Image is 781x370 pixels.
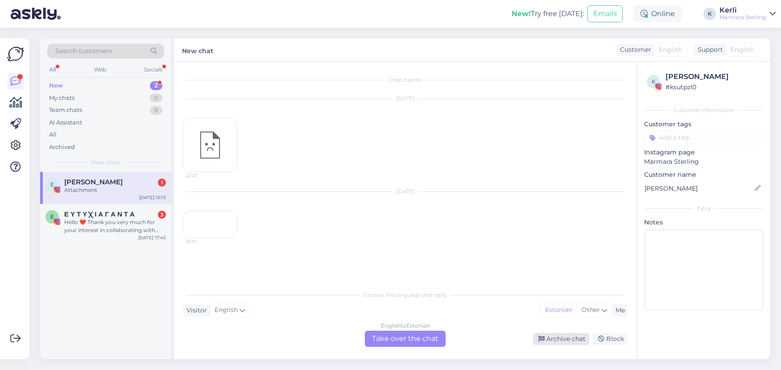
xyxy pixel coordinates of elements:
[633,6,682,22] div: Online
[593,333,628,345] div: Block
[49,143,75,152] div: Archived
[158,179,166,187] div: 1
[182,44,213,56] label: New chat
[186,238,219,245] span: 10:13
[694,45,723,54] div: Support
[7,46,24,62] img: Askly Logo
[644,170,763,179] p: Customer name
[719,14,766,21] div: Marmara Sterling
[158,211,166,219] div: 3
[215,305,238,315] span: English
[381,322,430,330] div: English to Estonian
[47,64,58,75] div: All
[64,218,166,234] div: Hello ❤️ Thank you very much for your interest in collaborating with me. I have visited your prof...
[665,82,760,92] div: # ksutpzl0
[183,291,628,299] div: Choose the language and reply
[644,120,763,129] p: Customer tags
[49,106,82,115] div: Team chats
[50,181,54,188] span: E
[587,5,623,22] button: Emails
[183,306,207,315] div: Visitor
[659,45,682,54] span: English
[665,71,760,82] div: [PERSON_NAME]
[612,306,625,315] div: Me
[142,64,164,75] div: Socials
[150,106,162,115] div: 9
[49,118,82,127] div: AI Assistant
[139,194,166,201] div: [DATE] 10:13
[183,76,628,84] div: Chat started
[533,333,589,345] div: Archive chat
[512,8,584,19] div: Try free [DATE]:
[644,106,763,114] div: Customer information
[183,187,628,195] div: [DATE]
[55,46,112,56] span: Search customers
[644,157,763,166] p: Marmara Sterling
[541,303,577,317] div: Estonian
[183,95,628,103] div: [DATE]
[149,94,162,103] div: 0
[64,210,135,218] span: Ε Υ Τ Υ Χ Ι Α Γ Α Ν Τ Α
[644,204,763,212] div: Extra
[92,64,108,75] div: Web
[719,7,766,14] div: Kerli
[644,131,763,144] input: Add a tag
[703,8,716,20] div: K
[512,9,531,18] b: New!
[616,45,651,54] div: Customer
[64,186,166,194] div: Attachment
[719,7,776,21] a: KerliMarmara Sterling
[731,45,754,54] span: English
[582,306,600,314] span: Other
[365,331,446,347] div: Take over the chat
[644,218,763,227] p: Notes
[645,183,753,193] input: Add name
[49,94,74,103] div: My chats
[644,148,763,157] p: Instagram page
[138,234,166,241] div: [DATE] 17:45
[91,158,120,166] span: New chats
[186,172,219,179] span: 22:21
[50,213,54,220] span: Ε
[49,130,57,139] div: All
[652,78,656,85] span: k
[64,178,123,186] span: Elina Rassmann
[49,81,63,90] div: New
[150,81,162,90] div: 2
